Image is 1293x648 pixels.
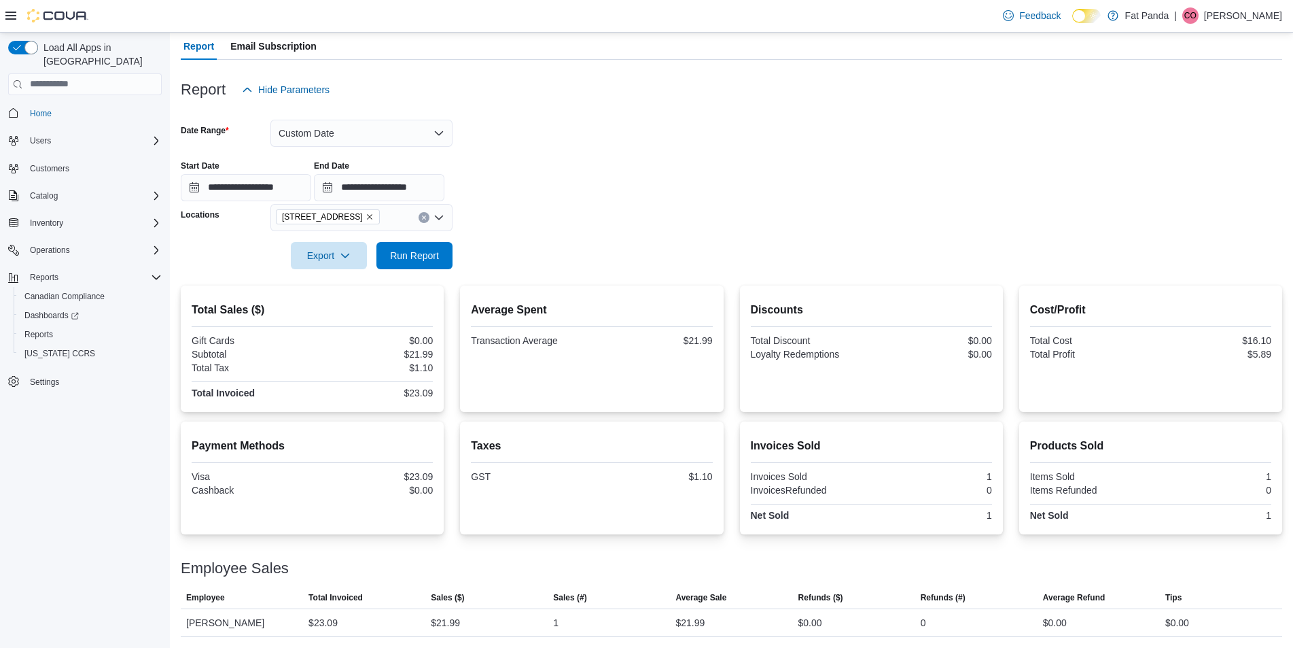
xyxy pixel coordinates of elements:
span: [US_STATE] CCRS [24,348,95,359]
button: Inventory [3,214,167,233]
div: $23.09 [315,388,433,398]
div: $5.89 [1153,349,1271,360]
div: Total Tax [192,362,310,373]
a: Customers [24,160,75,177]
span: Employee [186,592,225,603]
h2: Average Spent [471,302,712,318]
button: Custom Date [270,120,453,147]
div: 0 [874,485,992,496]
span: Users [24,133,162,149]
a: Settings [24,374,65,390]
div: 1 [1153,471,1271,482]
button: Remove 239 Manitoba Ave - Selkirk from selection in this group [366,213,374,221]
a: Reports [19,326,58,343]
div: Items Refunded [1030,485,1148,496]
strong: Net Sold [751,510,790,521]
button: Catalog [24,188,63,204]
h2: Taxes [471,438,712,454]
p: Fat Panda [1125,7,1169,24]
span: Canadian Compliance [19,288,162,305]
label: End Date [314,160,349,171]
span: Sales ($) [431,592,464,603]
input: Dark Mode [1072,9,1101,23]
div: Cherise Oram [1182,7,1199,24]
button: Catalog [3,186,167,205]
strong: Total Invoiced [192,388,255,398]
button: Open list of options [433,212,444,223]
div: InvoicesRefunded [751,485,869,496]
span: Hide Parameters [258,83,330,97]
div: Gift Cards [192,335,310,346]
p: | [1174,7,1177,24]
div: $1.10 [595,471,713,482]
p: [PERSON_NAME] [1204,7,1282,24]
h2: Total Sales ($) [192,302,433,318]
div: $0.00 [874,335,992,346]
span: Washington CCRS [19,345,162,362]
span: Email Subscription [230,33,317,60]
span: Reports [24,329,53,340]
div: $23.09 [315,471,433,482]
div: Invoices Sold [751,471,869,482]
div: $16.10 [1153,335,1271,346]
div: $0.00 [1165,615,1189,631]
div: 0 [921,615,926,631]
span: Users [30,135,51,146]
button: Home [3,103,167,123]
span: Reports [30,272,58,283]
div: Total Discount [751,335,869,346]
div: Visa [192,471,310,482]
div: $0.00 [874,349,992,360]
input: Press the down key to open a popover containing a calendar. [314,174,444,201]
span: Operations [24,242,162,258]
span: Catalog [30,190,58,201]
span: Total Invoiced [308,592,363,603]
span: Dark Mode [1072,23,1073,24]
div: Subtotal [192,349,310,360]
span: Home [30,108,52,119]
button: Settings [3,371,167,391]
button: Run Report [376,242,453,269]
a: Dashboards [19,307,84,324]
span: Settings [30,377,59,388]
h2: Invoices Sold [751,438,992,454]
img: Cova [27,9,88,22]
span: Run Report [390,249,439,262]
button: Reports [14,325,167,344]
button: Reports [3,268,167,287]
span: [STREET_ADDRESS] [282,210,363,224]
h3: Employee Sales [181,560,289,577]
div: $23.09 [308,615,338,631]
div: 1 [874,471,992,482]
span: Customers [30,163,69,174]
div: 0 [1153,485,1271,496]
a: Home [24,105,57,122]
div: $21.99 [595,335,713,346]
div: Total Cost [1030,335,1148,346]
div: [PERSON_NAME] [181,609,303,636]
span: Export [299,242,359,269]
span: Settings [24,373,162,390]
div: $0.00 [315,335,433,346]
span: Report [183,33,214,60]
span: Average Refund [1043,592,1105,603]
strong: Net Sold [1030,510,1069,521]
h2: Discounts [751,302,992,318]
span: Customers [24,160,162,177]
button: Operations [24,242,75,258]
button: Hide Parameters [236,76,335,103]
span: Average Sale [675,592,726,603]
span: Feedback [1019,9,1061,22]
button: Inventory [24,215,69,231]
button: Clear input [419,212,429,223]
span: Inventory [24,215,162,231]
div: 1 [1153,510,1271,521]
label: Start Date [181,160,219,171]
span: Home [24,105,162,122]
button: Export [291,242,367,269]
div: Total Profit [1030,349,1148,360]
span: Refunds (#) [921,592,966,603]
div: $21.99 [315,349,433,360]
div: GST [471,471,589,482]
span: Dashboards [19,307,162,324]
